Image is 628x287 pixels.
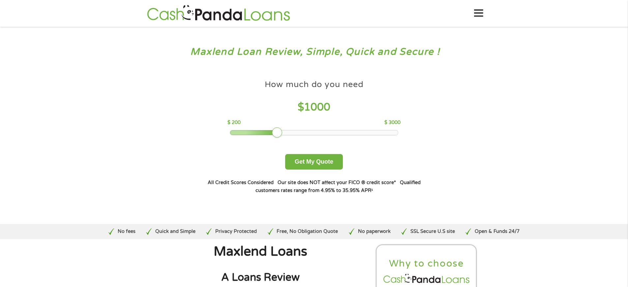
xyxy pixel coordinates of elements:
p: $ 200 [227,119,241,126]
h4: $ [227,101,401,114]
p: No paperwork [358,228,391,235]
p: Privacy Protected [215,228,257,235]
strong: Qualified customers rates range from 4.95% to 35.95% APR¹ [255,180,421,193]
h2: A Loans Review [151,271,370,284]
strong: Our site does NOT affect your FICO ® credit score* [278,180,396,185]
span: 1000 [304,101,330,113]
h3: Maxlend Loan Review, Simple, Quick and Secure ! [19,46,609,58]
span: Maxlend Loans [214,244,307,259]
strong: All Credit Scores Considered [208,180,274,185]
h4: How much do you need [265,79,364,90]
img: GetLoanNow Logo [145,4,292,23]
h2: Why to choose [382,258,471,270]
p: No fees [118,228,135,235]
p: Open & Funds 24/7 [475,228,520,235]
p: SSL Secure U.S site [410,228,455,235]
p: Quick and Simple [155,228,195,235]
button: Get My Quote [285,154,343,170]
p: $ 3000 [384,119,401,126]
p: Free, No Obligation Quote [277,228,338,235]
